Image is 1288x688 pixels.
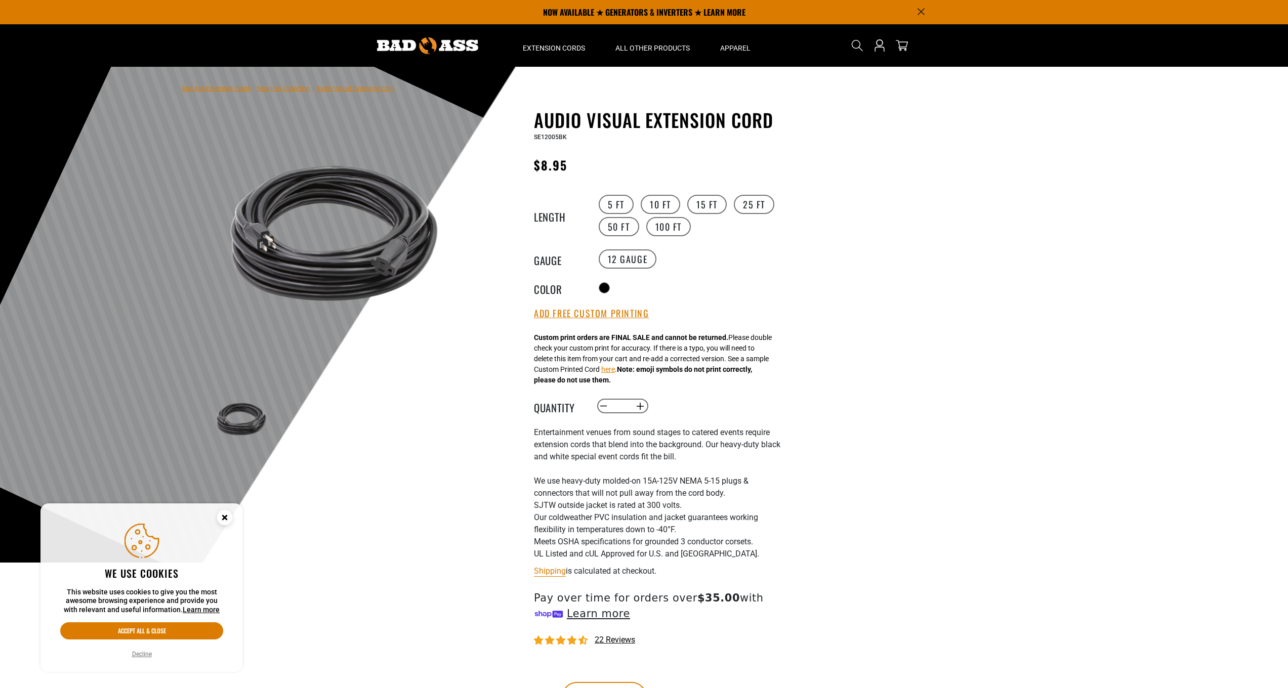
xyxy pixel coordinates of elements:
[599,217,639,236] label: 50 FT
[534,511,782,536] li: Our coldweather PVC insulation and jacket guarantees working flexibility in temperatures down to ...
[601,364,615,375] button: here
[720,44,751,53] span: Apparel
[595,635,635,644] span: 22 reviews
[183,606,220,614] a: Learn more
[641,195,680,214] label: 10 FT
[534,308,649,319] button: Add Free Custom Printing
[534,499,782,511] li: SJTW outside jacket is rated at 300 volts.
[534,536,782,548] li: Meets OSHA specifications for grounded 3 conductor corsets.
[534,365,752,384] strong: Note: emoji symbols do not print correctly, please do not use them.
[212,111,456,355] img: black
[316,85,394,92] span: Audio Visual Extension Cord
[523,44,585,53] span: Extension Cords
[646,217,691,236] label: 100 FT
[377,37,478,54] img: Bad Ass Extension Cords
[257,85,310,92] a: Return to Collection
[615,44,690,53] span: All Other Products
[534,252,585,266] legend: Gauge
[534,109,782,131] h1: Audio Visual Extension Cord
[40,503,243,672] aside: Cookie Consent
[599,249,657,269] label: 12 Gauge
[849,37,865,54] summary: Search
[534,332,772,385] div: Please double check your custom print for accuracy. If there is a typo, you will need to delete t...
[253,85,255,92] span: ›
[534,134,567,141] span: SE12005BK
[687,195,727,214] label: 15 FT
[508,24,600,67] summary: Extension Cords
[600,24,705,67] summary: All Other Products
[705,24,766,67] summary: Apparel
[212,390,271,448] img: black
[534,564,782,578] div: is calculated at checkout.
[534,400,585,413] label: Quantity
[734,195,774,214] label: 25 FT
[182,85,251,92] a: Bad Ass Extension Cords
[534,281,585,294] legend: Color
[534,426,782,560] div: Entertainment venues from sound stages to catered events require extension cords that blend into ...
[534,333,728,341] strong: Custom print orders are FINAL SALE and cannot be returned.
[60,622,223,639] button: Accept all & close
[60,588,223,615] p: This website uses cookies to give you the most awesome browsing experience and provide you with r...
[312,85,314,92] span: ›
[534,475,782,499] li: We use heavy-duty molded-on 15A-125V NEMA 5-15 plugs & connectors that will not pull away from th...
[534,566,566,576] a: Shipping
[182,82,394,94] nav: breadcrumbs
[534,548,782,560] li: UL Listed and cUL Approved for U.S. and [GEOGRAPHIC_DATA].
[60,567,223,580] h2: We use cookies
[599,195,634,214] label: 5 FT
[534,209,585,222] legend: Length
[129,649,155,659] button: Decline
[534,156,567,174] span: $8.95
[534,636,590,646] span: 4.68 stars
